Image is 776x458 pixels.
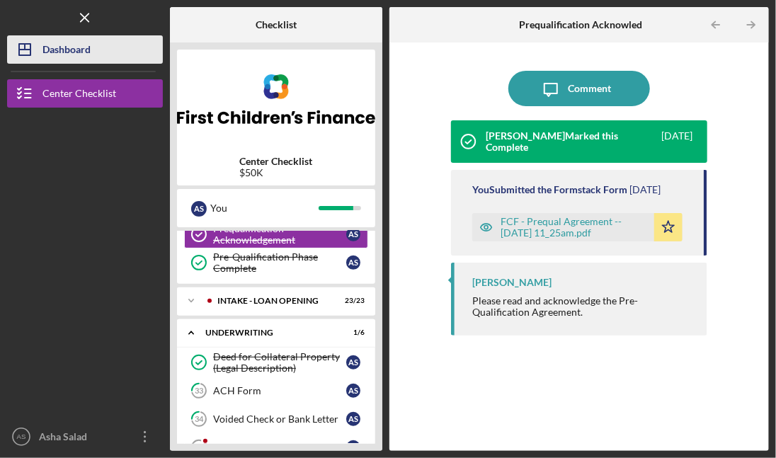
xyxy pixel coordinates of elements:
div: FCF - Prequal Agreement -- [DATE] 11_25am.pdf [501,216,646,239]
a: Deed for Collateral Property (Legal Description)AS [184,348,368,377]
img: Product logo [177,57,375,142]
div: A S [346,412,360,426]
div: You [210,196,319,220]
div: A S [191,201,207,217]
div: A S [346,355,360,370]
a: Pre-Qualification Phase CompleteAS [184,248,368,277]
div: SBA Form 413 [213,442,346,453]
div: UNDERWRITING [205,328,329,337]
tspan: 35 [195,443,203,452]
div: $50K [240,167,313,178]
button: ASAsha Salad [7,423,163,451]
b: Prequalification Acknowledgement [519,19,675,30]
button: FCF - Prequal Agreement -- [DATE] 11_25am.pdf [472,213,682,241]
a: Prequalification AcknowledgementAS [184,220,368,248]
a: 34Voided Check or Bank LetterAS [184,405,368,433]
div: A S [346,384,360,398]
div: 23 / 23 [339,297,365,305]
div: A S [346,227,360,241]
button: Center Checklist [7,79,163,108]
text: AS [17,433,26,441]
div: Prequalification Acknowledgement [213,223,346,246]
div: INTAKE - LOAN OPENING [217,297,329,305]
div: ACH Form [213,385,346,396]
div: [PERSON_NAME] [472,277,552,288]
div: A S [346,440,360,454]
tspan: 34 [195,415,204,424]
div: A S [346,256,360,270]
b: Checklist [256,19,297,30]
button: Dashboard [7,35,163,64]
time: 2025-06-16 15:27 [662,130,693,153]
b: Center Checklist [240,156,313,167]
div: Comment [569,71,612,106]
div: Voided Check or Bank Letter [213,413,346,425]
div: Asha Salad [35,423,127,454]
div: You Submitted the Formstack Form [472,184,627,195]
div: 1 / 6 [339,328,365,337]
tspan: 33 [195,387,203,396]
time: 2025-06-16 15:25 [629,184,661,195]
div: Deed for Collateral Property (Legal Description) [213,351,346,374]
a: 33ACH FormAS [184,377,368,405]
div: Please read and acknowledge the Pre-Qualification Agreement. [472,295,692,318]
div: Center Checklist [42,79,116,111]
button: Comment [508,71,650,106]
div: [PERSON_NAME] Marked this Complete [486,130,660,153]
div: Dashboard [42,35,91,67]
div: Pre-Qualification Phase Complete [213,251,346,274]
